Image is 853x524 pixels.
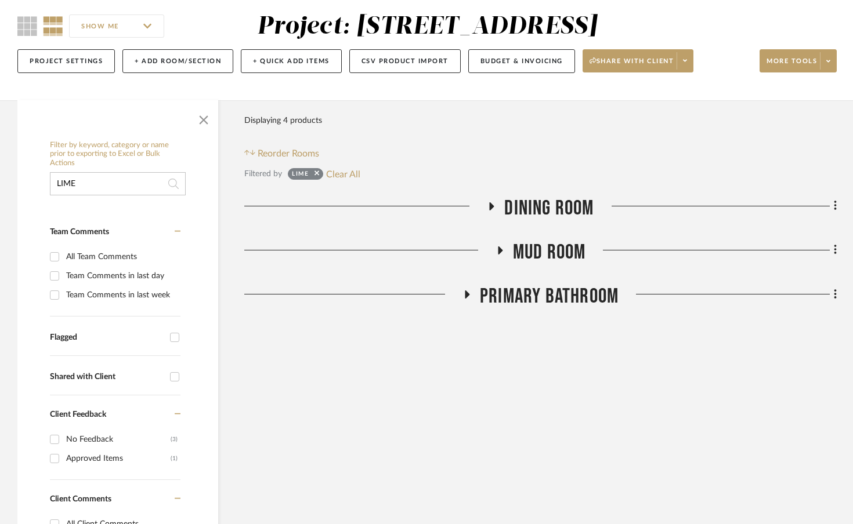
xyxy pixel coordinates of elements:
button: + Quick Add Items [241,49,342,73]
button: Project Settings [17,49,115,73]
h6: Filter by keyword, category or name prior to exporting to Excel or Bulk Actions [50,141,186,168]
button: More tools [760,49,837,72]
div: Displaying 4 products [244,109,322,132]
div: Team Comments in last day [66,267,178,285]
button: Share with client [583,49,694,72]
span: Share with client [590,57,674,74]
button: Budget & Invoicing [468,49,575,73]
div: (1) [171,449,178,468]
div: LIME [292,170,309,181]
button: CSV Product Import [349,49,461,73]
span: Team Comments [50,228,109,236]
div: Team Comments in last week [66,286,178,304]
div: Flagged [50,333,164,343]
button: Clear All [326,166,360,181]
span: Mud Room [513,240,586,265]
div: Approved Items [66,449,171,468]
div: Project: [STREET_ADDRESS] [257,14,598,39]
div: Shared with Client [50,372,164,382]
input: Search within 4 results [50,172,186,195]
div: (3) [171,430,178,449]
div: Filtered by [244,168,282,180]
span: Client Comments [50,495,111,503]
span: Client Feedback [50,410,106,419]
button: + Add Room/Section [122,49,233,73]
span: Reorder Rooms [258,147,319,161]
button: Reorder Rooms [244,147,319,161]
span: Primary Bathroom [480,284,619,309]
div: No Feedback [66,430,171,449]
button: Close [192,106,215,129]
span: More tools [767,57,817,74]
span: Dining Room [504,196,594,221]
div: All Team Comments [66,248,178,266]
